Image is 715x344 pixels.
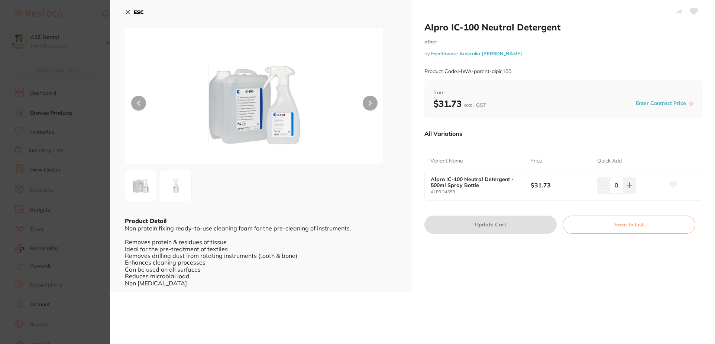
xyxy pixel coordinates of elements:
[125,225,398,286] div: Non protein fixing ready-to-use cleaning foam for the pre-cleaning of instruments. Removes protei...
[530,157,542,165] p: Price
[125,217,166,225] b: Product Detail
[597,157,622,165] p: Quick Add
[125,6,144,19] button: ESC
[634,100,688,107] button: Enter Contract Price
[431,176,521,188] b: Alpro IC-100 Neutral Detergent - 500ml Spray Bottle
[127,173,154,199] img: anBn
[431,50,522,56] a: Healthware Australia [PERSON_NAME]
[134,9,144,16] b: ESC
[424,216,557,233] button: Update Cart
[464,102,486,108] span: excl. GST
[162,173,189,199] img: cGc
[424,51,703,56] small: by
[424,68,511,75] small: Product Code: HWA-parent-alpic100
[424,22,703,33] h2: Alpro IC-100 Neutral Detergent
[433,98,486,109] b: $31.73
[424,130,462,137] p: All Variations
[431,190,531,194] small: ALPRO4658
[531,181,591,189] b: $31.73
[563,216,695,233] button: Save to List
[424,39,703,45] small: other
[433,89,694,96] span: from
[688,101,694,107] label: i
[177,46,332,164] img: anBn
[430,157,463,165] p: Variant Name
